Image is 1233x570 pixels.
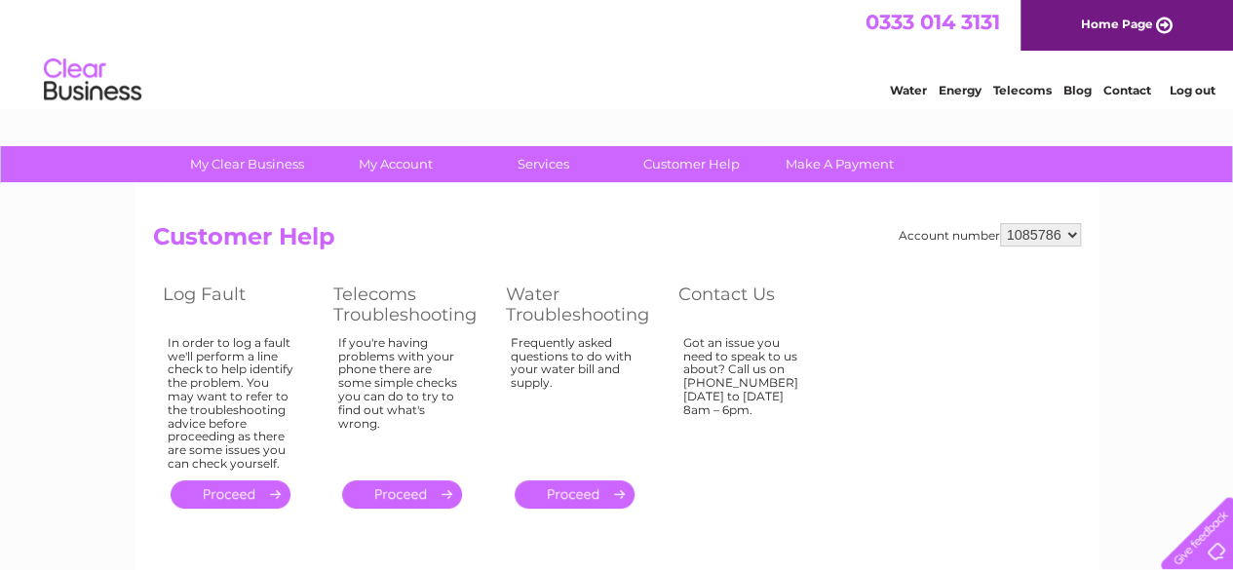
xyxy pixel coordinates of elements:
div: Clear Business is a trading name of Verastar Limited (registered in [GEOGRAPHIC_DATA] No. 3667643... [157,11,1078,95]
a: My Clear Business [167,146,328,182]
th: Telecoms Troubleshooting [324,279,496,330]
a: Blog [1063,83,1092,97]
h2: Customer Help [153,223,1081,260]
th: Contact Us [669,279,839,330]
a: Customer Help [611,146,772,182]
a: Water [890,83,927,97]
a: Energy [939,83,982,97]
div: If you're having problems with your phone there are some simple checks you can do to try to find ... [338,336,467,463]
img: logo.png [43,51,142,110]
a: Make A Payment [759,146,920,182]
a: Contact [1103,83,1151,97]
th: Log Fault [153,279,324,330]
div: In order to log a fault we'll perform a line check to help identify the problem. You may want to ... [168,336,294,471]
a: My Account [315,146,476,182]
th: Water Troubleshooting [496,279,669,330]
a: Telecoms [993,83,1052,97]
div: Got an issue you need to speak to us about? Call us on [PHONE_NUMBER] [DATE] to [DATE] 8am – 6pm. [683,336,810,463]
a: Services [463,146,624,182]
div: Account number [899,223,1081,247]
a: . [515,480,635,509]
a: . [171,480,290,509]
a: 0333 014 3131 [866,10,1000,34]
a: Log out [1169,83,1214,97]
div: Frequently asked questions to do with your water bill and supply. [511,336,639,463]
a: . [342,480,462,509]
